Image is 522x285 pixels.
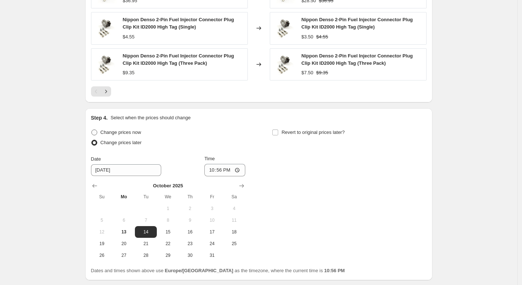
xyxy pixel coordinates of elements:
button: Saturday October 4 2025 [223,203,245,214]
img: 5-40229_A_80x.jpg [274,17,296,39]
button: Friday October 17 2025 [201,226,223,238]
span: $3.50 [302,34,314,40]
span: $9.35 [123,70,135,75]
input: 12:00 [204,164,245,176]
button: Thursday October 23 2025 [179,238,201,250]
span: Th [182,194,198,200]
button: Saturday October 18 2025 [223,226,245,238]
span: 18 [226,229,242,235]
input: 10/13/2025 [91,164,161,176]
span: Nippon Denso 2-Pin Fuel Injector Connector Plug Clip Kit ID2000 High Tag (Single) [302,17,413,30]
button: Friday October 31 2025 [201,250,223,261]
button: Show previous month, September 2025 [90,181,100,191]
th: Saturday [223,191,245,203]
h2: Step 4. [91,114,108,121]
span: 21 [138,241,154,247]
button: Saturday October 25 2025 [223,238,245,250]
button: Wednesday October 15 2025 [157,226,179,238]
span: $7.50 [302,70,314,75]
span: Change prices now [101,130,141,135]
b: 10:56 PM [324,268,345,273]
th: Friday [201,191,223,203]
button: Thursday October 16 2025 [179,226,201,238]
span: 6 [116,217,132,223]
span: Dates and times shown above use as the timezone, where the current time is [91,268,345,273]
span: 19 [94,241,110,247]
span: Time [204,156,215,161]
span: 30 [182,252,198,258]
span: 17 [204,229,220,235]
th: Sunday [91,191,113,203]
button: Tuesday October 7 2025 [135,214,157,226]
span: Date [91,156,101,162]
button: Friday October 3 2025 [201,203,223,214]
span: Nippon Denso 2-Pin Fuel Injector Connector Plug Clip Kit ID2000 High Tag (Three Pack) [123,53,234,66]
span: 20 [116,241,132,247]
span: 26 [94,252,110,258]
span: 15 [160,229,176,235]
button: Thursday October 9 2025 [179,214,201,226]
span: 25 [226,241,242,247]
button: Sunday October 5 2025 [91,214,113,226]
b: Europe/[GEOGRAPHIC_DATA] [165,268,233,273]
span: 12 [94,229,110,235]
span: 4 [226,206,242,211]
span: 2 [182,206,198,211]
span: 31 [204,252,220,258]
span: Fr [204,194,220,200]
button: Thursday October 30 2025 [179,250,201,261]
th: Tuesday [135,191,157,203]
span: 5 [94,217,110,223]
span: Su [94,194,110,200]
button: Show next month, November 2025 [237,181,247,191]
button: Monday October 6 2025 [113,214,135,226]
button: Wednesday October 22 2025 [157,238,179,250]
button: Saturday October 11 2025 [223,214,245,226]
button: Wednesday October 1 2025 [157,203,179,214]
span: We [160,194,176,200]
span: 29 [160,252,176,258]
span: Sa [226,194,242,200]
span: $4.55 [123,34,135,40]
span: 14 [138,229,154,235]
span: 8 [160,217,176,223]
span: 24 [204,241,220,247]
p: Select when the prices should change [110,114,190,121]
button: Thursday October 2 2025 [179,203,201,214]
img: 5-40229_A_80x.jpg [274,53,296,75]
button: Wednesday October 8 2025 [157,214,179,226]
span: 3 [204,206,220,211]
img: 5-40229_A_80x.jpg [95,17,117,39]
span: 9 [182,217,198,223]
button: Monday October 20 2025 [113,238,135,250]
nav: Pagination [91,86,111,97]
span: 7 [138,217,154,223]
span: Mo [116,194,132,200]
img: 5-40229_A_80x.jpg [95,53,117,75]
span: 11 [226,217,242,223]
span: 23 [182,241,198,247]
span: $4.55 [316,34,328,40]
button: Wednesday October 29 2025 [157,250,179,261]
span: 16 [182,229,198,235]
span: Change prices later [101,140,142,145]
button: Friday October 24 2025 [201,238,223,250]
button: Next [101,86,111,97]
button: Sunday October 26 2025 [91,250,113,261]
button: Tuesday October 21 2025 [135,238,157,250]
span: Tu [138,194,154,200]
button: Monday October 27 2025 [113,250,135,261]
th: Wednesday [157,191,179,203]
button: Friday October 10 2025 [201,214,223,226]
span: 1 [160,206,176,211]
span: Nippon Denso 2-Pin Fuel Injector Connector Plug Clip Kit ID2000 High Tag (Three Pack) [302,53,413,66]
span: 10 [204,217,220,223]
th: Thursday [179,191,201,203]
span: 27 [116,252,132,258]
span: 22 [160,241,176,247]
span: $9.35 [316,70,328,75]
button: Today Monday October 13 2025 [113,226,135,238]
span: 13 [116,229,132,235]
button: Tuesday October 14 2025 [135,226,157,238]
th: Monday [113,191,135,203]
